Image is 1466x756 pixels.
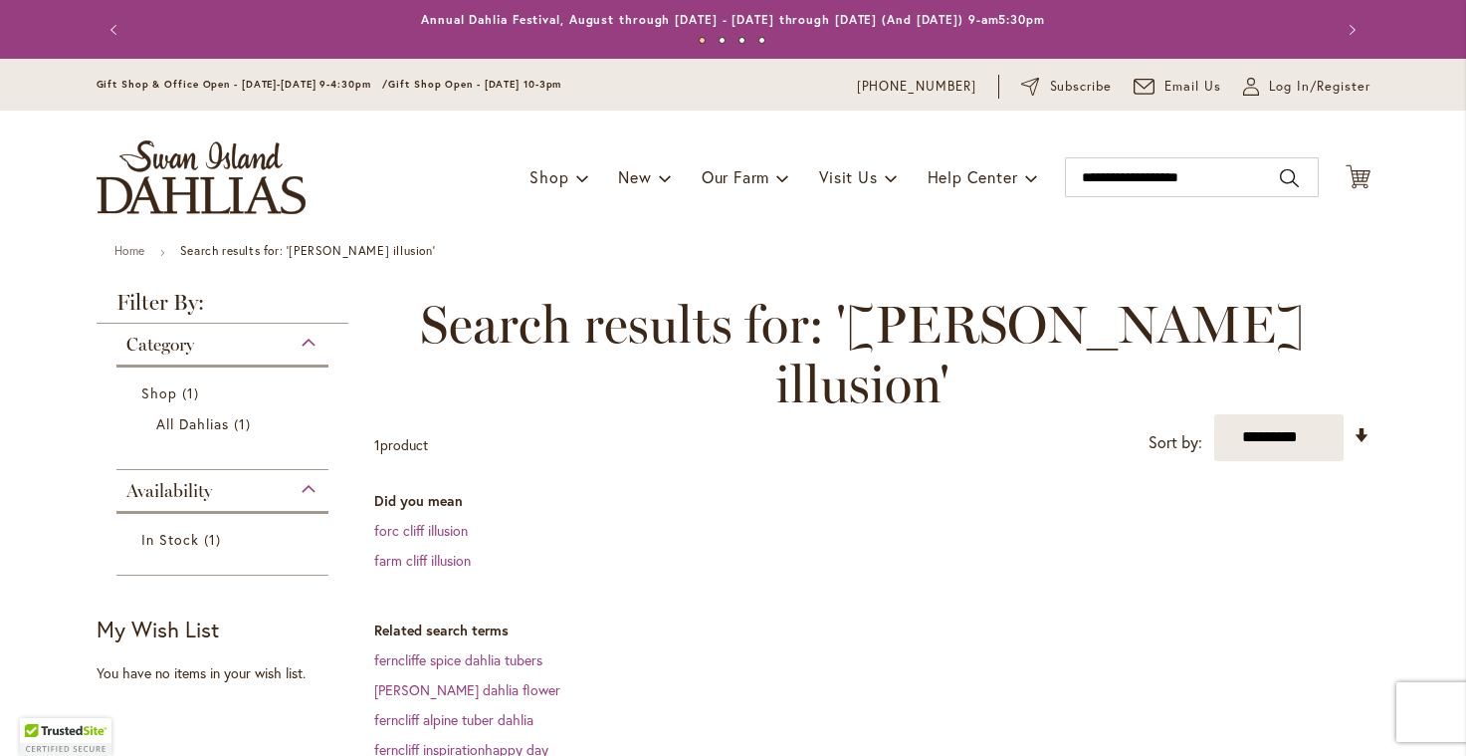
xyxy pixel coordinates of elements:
span: 1 [374,435,380,454]
span: Help Center [928,166,1018,187]
strong: My Wish List [97,615,219,643]
span: 1 [182,382,204,403]
span: Visit Us [819,166,877,187]
span: Shop [529,166,568,187]
a: All Dahlias [156,413,295,434]
a: forc cliff illusion [374,521,468,540]
button: 2 of 4 [719,37,726,44]
a: Home [114,243,145,258]
a: [PERSON_NAME] dahlia flower [374,680,560,699]
div: TrustedSite Certified [20,718,111,756]
a: ferncliff alpine tuber dahlia [374,710,533,729]
dt: Related search terms [374,621,1370,640]
label: Sort by: [1149,424,1202,461]
a: Email Us [1134,77,1221,97]
span: Our Farm [702,166,769,187]
span: Log In/Register [1269,77,1370,97]
button: Previous [97,10,136,50]
strong: Search results for: '[PERSON_NAME] illusion' [180,243,435,258]
a: store logo [97,140,306,214]
button: 3 of 4 [738,37,745,44]
a: farm cliff illusion [374,551,471,570]
a: In Stock 1 [141,529,310,550]
button: 1 of 4 [699,37,706,44]
a: Subscribe [1021,77,1112,97]
a: Shop [141,382,310,403]
span: 1 [204,529,226,550]
strong: Filter By: [97,292,349,324]
span: Category [126,334,194,356]
span: Email Us [1164,77,1221,97]
div: You have no items in your wish list. [97,663,362,683]
a: [PHONE_NUMBER] [857,77,977,97]
span: Subscribe [1050,77,1113,97]
a: Log In/Register [1243,77,1370,97]
span: 1 [234,413,256,434]
p: product [374,429,428,461]
button: 4 of 4 [758,37,765,44]
span: In Stock [141,530,199,549]
span: Shop [141,383,177,402]
dt: Did you mean [374,491,1370,511]
span: Gift Shop & Office Open - [DATE]-[DATE] 9-4:30pm / [97,78,389,91]
span: Gift Shop Open - [DATE] 10-3pm [388,78,561,91]
span: Search results for: '[PERSON_NAME] illusion' [374,295,1351,414]
span: All Dahlias [156,414,230,433]
button: Next [1331,10,1370,50]
a: ferncliffe spice dahlia tubers [374,650,542,669]
span: Availability [126,480,212,502]
span: New [618,166,651,187]
a: Annual Dahlia Festival, August through [DATE] - [DATE] through [DATE] (And [DATE]) 9-am5:30pm [421,12,1045,27]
